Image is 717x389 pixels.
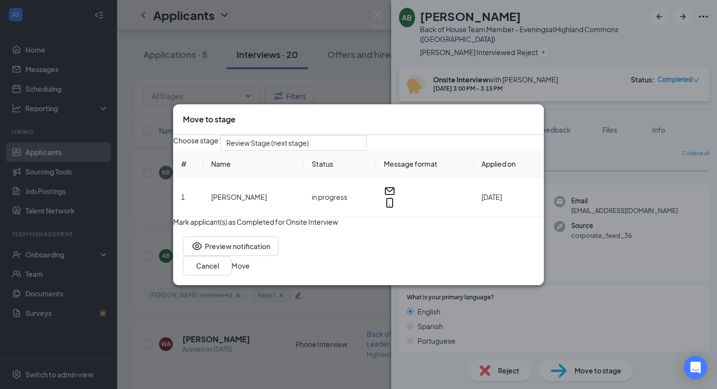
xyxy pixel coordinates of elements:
th: Status [304,151,376,177]
td: [PERSON_NAME] [203,177,304,217]
h3: Move to stage [183,114,236,125]
span: Choose stage: [173,135,220,151]
p: Mark applicant(s) as Completed for Onsite Interview [173,217,544,227]
th: Applied on [474,151,544,177]
div: Open Intercom Messenger [684,356,707,379]
button: EyePreview notification [183,236,279,256]
th: Message format [376,151,474,177]
svg: MobileSms [384,197,396,209]
span: Review Stage (next stage) [226,136,309,150]
td: in progress [304,177,376,217]
button: Cancel [183,256,232,275]
button: Move [232,260,250,271]
svg: Email [384,185,396,197]
svg: Eye [191,240,203,252]
th: Name [203,151,304,177]
td: [DATE] [474,177,544,217]
th: # [173,151,203,177]
span: 1 [181,193,185,201]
